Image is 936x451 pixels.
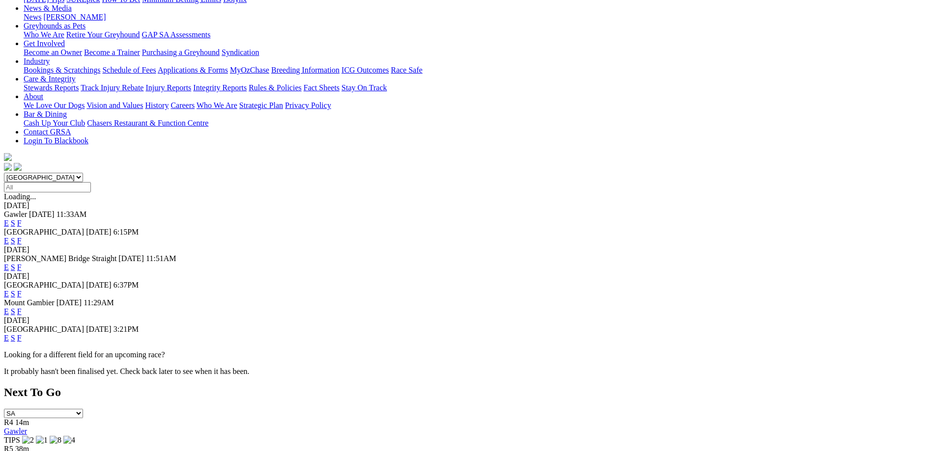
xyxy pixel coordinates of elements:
a: Rules & Policies [249,83,302,92]
img: 8 [50,436,61,445]
a: GAP SA Assessments [142,30,211,39]
a: E [4,219,9,227]
a: E [4,307,9,316]
a: Who We Are [197,101,237,109]
a: Care & Integrity [24,75,76,83]
img: 2 [22,436,34,445]
span: [GEOGRAPHIC_DATA] [4,325,84,333]
a: E [4,290,9,298]
a: History [145,101,169,109]
a: Purchasing a Greyhound [142,48,220,56]
a: Retire Your Greyhound [66,30,140,39]
div: Industry [24,66,932,75]
a: E [4,263,9,271]
span: [GEOGRAPHIC_DATA] [4,281,84,289]
a: Stay On Track [341,83,387,92]
a: Careers [170,101,195,109]
span: [DATE] [86,228,112,236]
a: We Love Our Dogs [24,101,85,109]
span: [DATE] [86,325,112,333]
a: Schedule of Fees [102,66,156,74]
span: R4 [4,418,13,426]
a: F [17,290,22,298]
span: [GEOGRAPHIC_DATA] [4,228,84,236]
a: Stewards Reports [24,83,79,92]
img: logo-grsa-white.png [4,153,12,161]
div: Bar & Dining [24,119,932,128]
a: About [24,92,43,101]
div: About [24,101,932,110]
a: Industry [24,57,50,65]
h2: Next To Go [4,386,932,399]
img: 4 [63,436,75,445]
a: F [17,307,22,316]
a: S [11,334,15,342]
a: S [11,237,15,245]
div: Greyhounds as Pets [24,30,932,39]
p: Looking for a different field for an upcoming race? [4,350,932,359]
a: S [11,290,15,298]
a: Applications & Forms [158,66,228,74]
a: S [11,307,15,316]
div: News & Media [24,13,932,22]
a: F [17,263,22,271]
span: 6:15PM [113,228,139,236]
a: E [4,237,9,245]
div: Get Involved [24,48,932,57]
a: Contact GRSA [24,128,71,136]
a: Privacy Policy [285,101,331,109]
div: Care & Integrity [24,83,932,92]
div: [DATE] [4,201,932,210]
span: [DATE] [86,281,112,289]
a: Login To Blackbook [24,136,88,145]
span: Gawler [4,210,27,218]
a: Greyhounds as Pets [24,22,85,30]
a: S [11,263,15,271]
a: Vision and Values [86,101,143,109]
img: 1 [36,436,48,445]
a: Race Safe [391,66,422,74]
span: [PERSON_NAME] Bridge Straight [4,254,116,263]
a: Track Injury Rebate [81,83,143,92]
div: [DATE] [4,272,932,281]
span: TIPS [4,436,20,444]
a: Get Involved [24,39,65,48]
a: Fact Sheets [304,83,340,92]
a: Breeding Information [271,66,340,74]
span: Mount Gambier [4,298,55,307]
a: Who We Are [24,30,64,39]
a: Gawler [4,427,27,435]
a: F [17,334,22,342]
a: Bookings & Scratchings [24,66,100,74]
a: ICG Outcomes [341,66,389,74]
a: Integrity Reports [193,83,247,92]
a: Chasers Restaurant & Function Centre [87,119,208,127]
span: 14m [15,418,29,426]
a: S [11,219,15,227]
span: 3:21PM [113,325,139,333]
a: F [17,219,22,227]
img: twitter.svg [14,163,22,171]
a: News & Media [24,4,72,12]
a: News [24,13,41,21]
span: 11:33AM [57,210,87,218]
a: E [4,334,9,342]
div: [DATE] [4,316,932,325]
a: MyOzChase [230,66,269,74]
a: Become a Trainer [84,48,140,56]
span: [DATE] [57,298,82,307]
a: Bar & Dining [24,110,67,118]
span: 6:37PM [113,281,139,289]
a: Strategic Plan [239,101,283,109]
partial: It probably hasn't been finalised yet. Check back later to see when it has been. [4,367,250,375]
input: Select date [4,182,91,192]
span: 11:51AM [146,254,176,263]
a: Injury Reports [145,83,191,92]
span: 11:29AM [84,298,114,307]
a: Syndication [222,48,259,56]
span: Loading... [4,192,36,201]
a: F [17,237,22,245]
span: [DATE] [29,210,55,218]
a: [PERSON_NAME] [43,13,106,21]
div: [DATE] [4,245,932,254]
